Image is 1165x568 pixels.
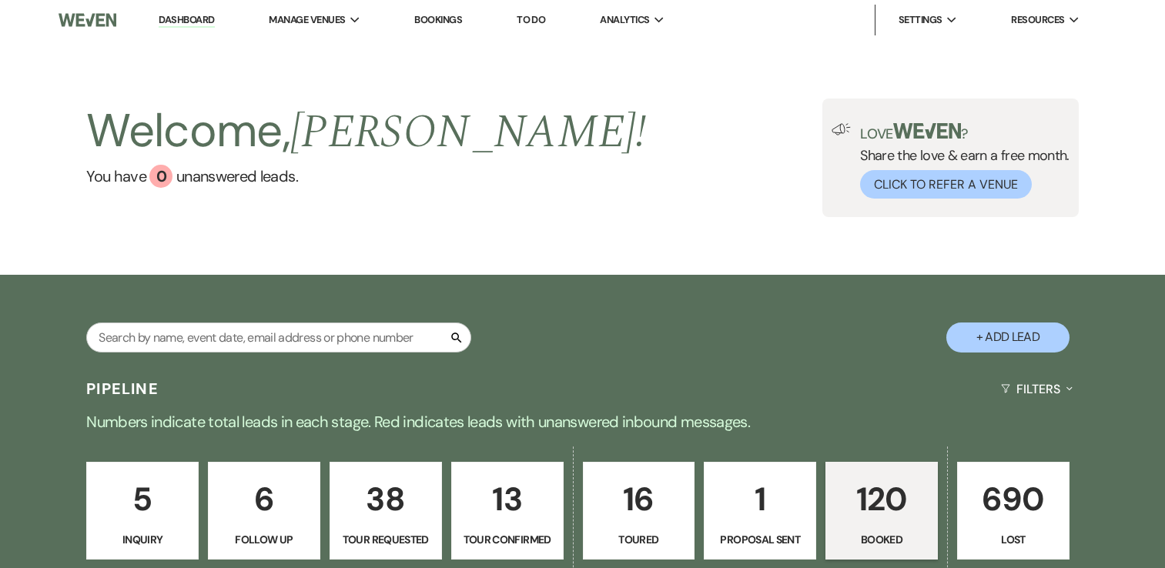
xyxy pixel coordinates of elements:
p: 13 [461,473,554,525]
input: Search by name, event date, email address or phone number [86,322,471,352]
div: Share the love & earn a free month. [851,123,1070,199]
p: Proposal Sent [714,531,806,548]
img: Weven Logo [59,4,116,36]
a: 5Inquiry [86,462,199,560]
p: Tour Requested [340,531,432,548]
button: Click to Refer a Venue [860,170,1032,199]
p: 16 [593,473,685,525]
a: Bookings [414,13,462,26]
p: Numbers indicate total leads in each stage. Red indicates leads with unanswered inbound messages. [28,409,1137,434]
a: 16Toured [583,462,695,560]
h3: Pipeline [86,378,159,399]
span: [PERSON_NAME] ! [290,97,646,168]
div: 0 [149,165,172,188]
span: Resources [1011,12,1064,28]
a: To Do [517,13,545,26]
p: Follow Up [218,531,310,548]
p: Love ? [860,123,1070,141]
a: 120Booked [825,462,938,560]
p: 38 [340,473,432,525]
p: Tour Confirmed [461,531,554,548]
p: Toured [593,531,685,548]
a: You have 0 unanswered leads. [86,165,646,188]
a: 1Proposal Sent [704,462,816,560]
a: Dashboard [159,13,214,28]
a: 38Tour Requested [330,462,442,560]
p: 1 [714,473,806,525]
img: loud-speaker-illustration.svg [832,123,851,135]
p: Inquiry [96,531,189,548]
p: Booked [835,531,928,548]
a: 690Lost [957,462,1070,560]
span: Analytics [600,12,649,28]
img: weven-logo-green.svg [893,123,962,139]
a: 6Follow Up [208,462,320,560]
p: 690 [967,473,1060,525]
p: 120 [835,473,928,525]
p: 6 [218,473,310,525]
p: 5 [96,473,189,525]
span: Manage Venues [269,12,345,28]
h2: Welcome, [86,99,646,165]
span: Settings [899,12,942,28]
button: + Add Lead [946,322,1070,352]
p: Lost [967,531,1060,548]
a: 13Tour Confirmed [451,462,564,560]
button: Filters [995,369,1079,409]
